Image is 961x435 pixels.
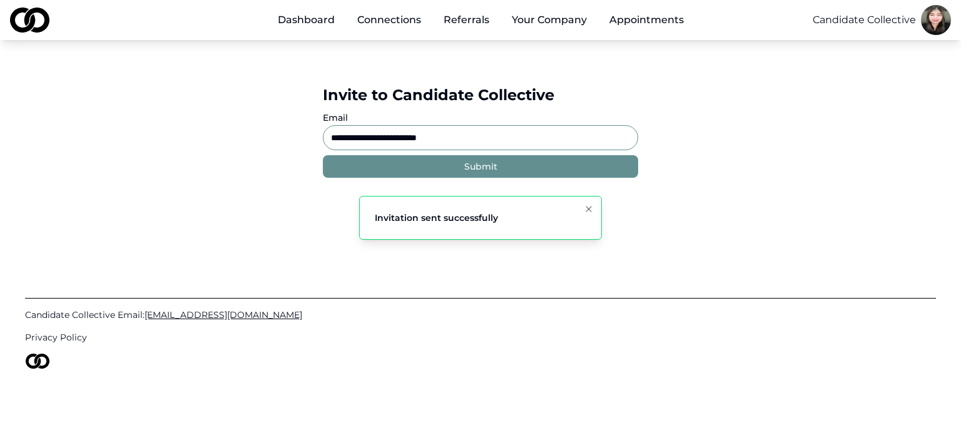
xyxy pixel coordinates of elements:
[323,85,638,105] div: Invite to Candidate Collective
[268,8,345,33] a: Dashboard
[323,155,638,178] button: Submit
[25,354,50,369] img: logo
[599,8,694,33] a: Appointments
[464,160,497,173] div: Submit
[323,112,348,123] label: Email
[813,13,916,28] button: Candidate Collective
[25,331,936,344] a: Privacy Policy
[502,8,597,33] button: Your Company
[347,8,431,33] a: Connections
[145,309,302,320] span: [EMAIL_ADDRESS][DOMAIN_NAME]
[921,5,951,35] img: c5a994b8-1df4-4c55-a0c5-fff68abd3c00-Kim%20Headshot-profile_picture.jpg
[10,8,49,33] img: logo
[25,309,936,321] a: Candidate Collective Email:[EMAIL_ADDRESS][DOMAIN_NAME]
[434,8,499,33] a: Referrals
[375,212,498,224] div: Invitation sent successfully
[268,8,694,33] nav: Main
